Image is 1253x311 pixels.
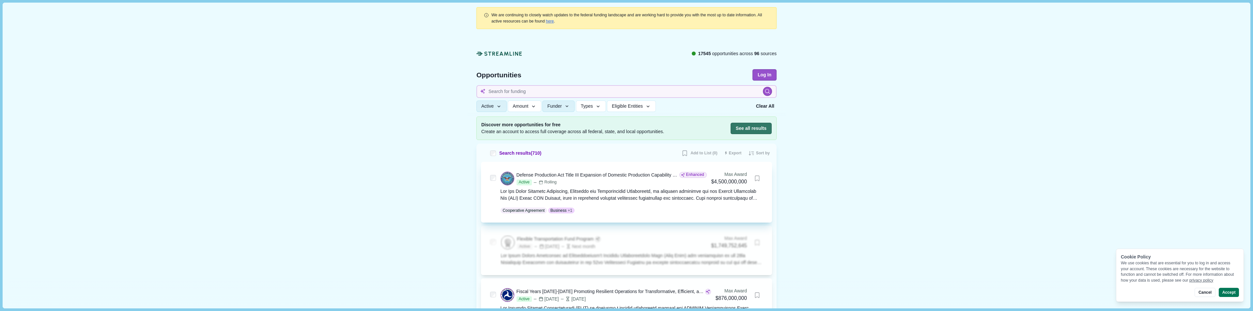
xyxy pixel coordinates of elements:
[517,244,532,250] span: Active
[576,101,606,112] button: Types
[501,188,763,202] div: Lor Ips Dolor Sitametc Adipiscing, Elitseddo eiu Temporincidid Utlaboreetd, ma aliquaen adminimve...
[501,172,514,185] img: DOD.png
[686,172,704,178] span: Enhanced
[607,101,656,112] button: Eligible Entities
[711,178,747,186] div: $4,500,000,000
[679,148,719,159] button: Add to List (0)
[1121,260,1239,283] div: We use cookies that are essential for you to log in and access your account. These cookies are ne...
[711,242,747,250] div: $1,749,752,645
[550,208,567,213] p: Business
[1121,254,1151,259] span: Cookie Policy
[1195,288,1215,297] button: Cancel
[568,208,572,213] span: + 1
[534,243,559,250] div: [DATE]
[711,171,747,178] div: Max Award
[716,288,747,294] div: Max Award
[476,85,777,98] input: Search for funding
[581,103,593,109] span: Types
[481,121,664,128] span: Discover more opportunities for free
[476,71,521,78] span: Opportunities
[698,51,711,56] span: 17545
[517,288,704,295] div: Fiscal Years [DATE]-[DATE] Promoting Resilient Operations for Transformative, Efficient, and Cost...
[501,288,514,302] img: DOT.png
[752,69,777,81] button: Log In
[722,148,744,159] button: Export results to CSV (250 max)
[542,101,575,112] button: Funder
[731,123,772,134] button: See all results
[1219,288,1239,297] button: Accept
[547,103,562,109] span: Funder
[513,103,528,109] span: Amount
[698,50,777,57] span: opportunities across sources
[560,296,586,303] div: [DATE]
[612,103,643,109] span: Eligible Entities
[711,235,747,242] div: Max Award
[539,179,557,185] div: Rolling
[716,294,747,303] div: $876,000,000
[517,296,532,302] span: Active
[491,13,762,23] span: We are continuing to closely watch updates to the federal funding landscape and are working hard ...
[561,243,596,250] div: Next month
[508,101,541,112] button: Amount
[751,289,763,301] button: Bookmark this grant.
[517,179,532,185] span: Active
[751,237,763,248] button: Bookmark this grant.
[481,128,664,135] span: Create an account to access full coverage across all federal, state, and local opportunities.
[499,150,541,157] span: Search results ( 710 )
[501,236,514,249] img: badge.png
[754,101,777,112] button: Clear All
[1189,278,1214,283] a: privacy policy
[481,103,494,109] span: Active
[533,296,559,303] div: [DATE]
[746,148,772,159] button: Sort by
[517,236,594,242] div: Flexible Transportation Fund Program
[517,172,678,179] div: Defense Production Act Title III Expansion of Domestic Production Capability and Capacity
[501,252,763,266] div: Lor Ipsum Dolors Ametconsec ad Elitseddoeiusm't Incididu Utlaboreetdolo Magn (Aliq Enim) adm veni...
[491,12,769,24] div: .
[754,51,760,56] span: 96
[501,171,763,213] a: Defense Production Act Title III Expansion of Domestic Production Capability and CapacityEnhanced...
[503,208,545,213] p: Cooperative Agreement
[546,19,554,23] a: here
[751,173,763,184] button: Bookmark this grant.
[476,101,507,112] button: Active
